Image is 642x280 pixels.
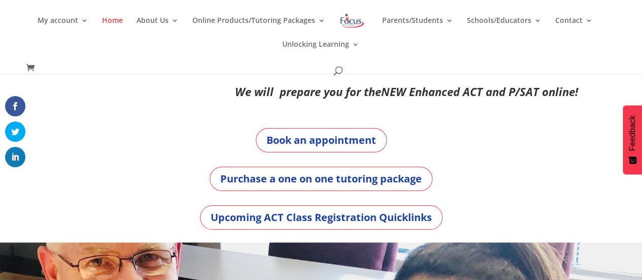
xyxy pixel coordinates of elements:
[466,17,541,41] a: Schools/Educators
[381,84,578,99] em: NEW Enhanced ACT and P/SAT online!
[555,17,592,41] a: Contact
[382,17,453,41] a: Parents/Students
[210,167,432,191] a: Purchase a one on one tutoring package
[256,128,387,152] a: Book an appointment
[339,12,365,30] img: Focus on Learning
[200,205,443,230] a: Upcoming ACT Class Registration Quicklinks
[623,105,642,174] button: Feedback - Show survey
[192,17,325,41] a: Online Products/Tutoring Packages
[282,41,359,65] a: Unlocking Learning
[235,84,381,99] em: We will prepare you for the
[628,115,637,151] span: Feedback
[38,17,88,41] a: My account
[102,17,123,41] a: Home
[137,17,179,41] a: About Us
